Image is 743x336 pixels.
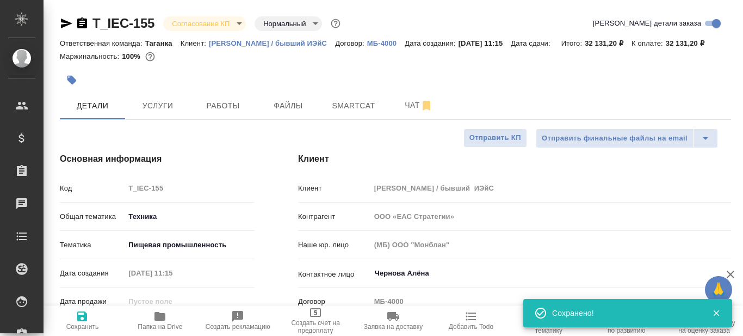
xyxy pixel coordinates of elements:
svg: Отписаться [420,99,433,112]
span: Работы [197,99,249,113]
button: Доп статусы указывают на важность/срочность заказа [329,16,343,30]
p: Контрагент [298,211,370,222]
div: Сохранено! [552,308,696,319]
a: [PERSON_NAME] / бывший ИЭйС [209,38,335,47]
input: Пустое поле [125,294,220,309]
button: Создать рекламацию [199,306,277,336]
a: МБ-4000 [367,38,405,47]
button: Закрыть [705,308,727,318]
button: Добавить тэг [60,68,84,92]
p: Итого: [561,39,585,47]
input: Пустое поле [370,180,731,196]
p: Наше юр. лицо [298,240,370,251]
button: Добавить Todo [432,306,510,336]
input: Пустое поле [370,209,731,224]
p: Клиент [298,183,370,194]
div: Согласование КП [255,16,322,31]
p: [PERSON_NAME] / бывший ИЭйС [209,39,335,47]
button: 0.00 RUB; [143,50,157,64]
div: split button [536,129,718,148]
span: Чат [393,99,445,112]
p: Клиент: [181,39,209,47]
button: Нормальный [260,19,309,28]
input: Пустое поле [370,237,731,253]
span: Детали [66,99,119,113]
h4: Клиент [298,152,731,166]
button: Создать счет на предоплату [277,306,355,336]
p: МБ-4000 [367,39,405,47]
button: Отправить финальные файлы на email [536,129,694,148]
button: Скопировать ссылку для ЯМессенджера [60,17,73,30]
input: Пустое поле [125,265,220,281]
p: [DATE] 11:15 [459,39,511,47]
p: 32 131,20 ₽ [585,39,631,47]
span: Создать счет на предоплату [283,319,348,334]
p: Тематика [60,240,125,251]
div: Согласование КП [163,16,246,31]
button: Сохранить [44,306,121,336]
p: Код [60,183,125,194]
p: Общая тематика [60,211,125,222]
span: Создать рекламацию [206,323,270,331]
span: Отправить КП [469,132,521,144]
span: 🙏 [709,278,728,301]
div: Пищевая промышленность [125,236,255,254]
p: Договор [298,296,370,307]
div: Техника [125,207,255,226]
span: Заявка на доставку [364,323,423,331]
p: Маржинальность: [60,52,122,60]
span: Отправить финальные файлы на email [542,132,688,145]
button: Заявка на доставку [355,306,432,336]
span: Сохранить [66,323,99,331]
p: Таганка [145,39,181,47]
p: 100% [122,52,143,60]
p: 32 131,20 ₽ [666,39,713,47]
p: К оплате: [631,39,666,47]
p: Дата сдачи: [511,39,553,47]
span: Добавить Todo [449,323,493,331]
button: 🙏 [705,276,732,303]
a: T_IEC-155 [92,16,154,30]
span: [PERSON_NAME] детали заказа [593,18,701,29]
p: Дата создания [60,268,125,279]
span: Папка на Drive [138,323,182,331]
button: Скопировать ссылку [76,17,89,30]
button: Отправить КП [463,129,527,148]
p: Дата создания: [405,39,458,47]
p: Контактное лицо [298,269,370,280]
span: Услуги [132,99,184,113]
input: Пустое поле [370,294,731,309]
span: Файлы [262,99,314,113]
p: Дата продажи [60,296,125,307]
p: Договор: [335,39,367,47]
span: Smartcat [327,99,380,113]
span: Определить тематику [516,319,581,334]
button: Определить тематику [510,306,587,336]
p: Ответственная команда: [60,39,145,47]
input: Пустое поле [125,180,255,196]
button: Согласование КП [169,19,233,28]
h4: Основная информация [60,152,255,166]
button: Папка на Drive [121,306,199,336]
